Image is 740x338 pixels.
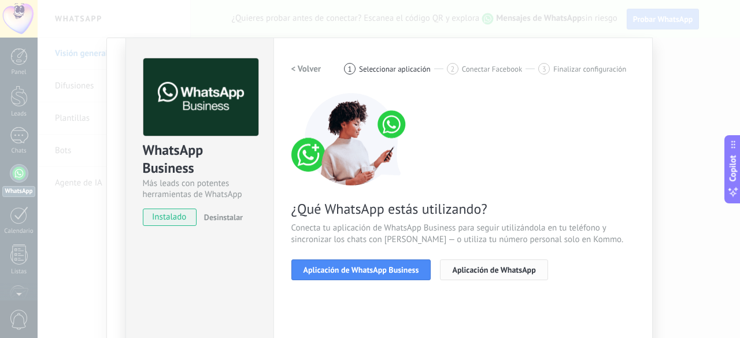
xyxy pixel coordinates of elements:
[553,65,626,73] span: Finalizar configuración
[204,212,243,222] span: Desinstalar
[291,222,635,246] span: Conecta tu aplicación de WhatsApp Business para seguir utilizándola en tu teléfono y sincronizar ...
[143,141,257,178] div: WhatsApp Business
[291,259,431,280] button: Aplicación de WhatsApp Business
[542,64,546,74] span: 3
[440,259,547,280] button: Aplicación de WhatsApp
[143,209,196,226] span: instalado
[727,155,739,181] span: Copilot
[452,266,535,274] span: Aplicación de WhatsApp
[291,93,413,185] img: connect number
[291,58,321,79] button: < Volver
[143,178,257,200] div: Más leads con potentes herramientas de WhatsApp
[359,65,431,73] span: Seleccionar aplicación
[199,209,243,226] button: Desinstalar
[304,266,419,274] span: Aplicación de WhatsApp Business
[462,65,523,73] span: Conectar Facebook
[291,64,321,75] h2: < Volver
[348,64,352,74] span: 1
[291,200,635,218] span: ¿Qué WhatsApp estás utilizando?
[450,64,454,74] span: 2
[143,58,258,136] img: logo_main.png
